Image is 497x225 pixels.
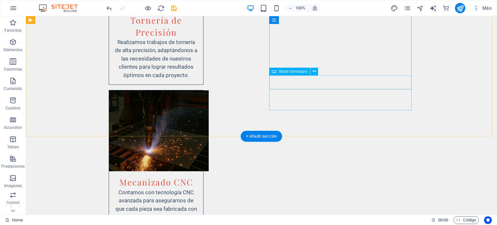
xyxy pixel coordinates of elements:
button: pages [403,4,411,12]
p: Accordion [4,125,22,130]
i: Deshacer: Cambiar reproducción automática (Ctrl+Z) [105,5,113,12]
img: Editor Logo [37,4,86,12]
p: Contenido [4,86,22,91]
button: publish [455,3,465,13]
button: 100% [285,4,308,12]
button: undo [105,4,113,12]
p: Cuadros [6,106,21,111]
p: Prestaciones [1,164,24,169]
button: design [390,4,398,12]
button: reload [157,4,165,12]
p: Tablas [7,144,19,150]
p: Favoritos [5,28,21,33]
span: Botón formulario [279,70,307,73]
i: Guardar (Ctrl+S) [170,5,178,12]
button: Usercentrics [484,216,492,224]
span: 00 00 [438,216,448,224]
div: + Añadir sección [241,131,282,142]
i: Diseño (Ctrl+Alt+Y) [391,5,398,12]
button: navigator [416,4,424,12]
i: Volver a cargar página [157,5,165,12]
p: Columnas [4,67,22,72]
h6: 100% [295,4,305,12]
button: commerce [442,4,450,12]
span: Más [473,5,491,11]
button: text_generator [429,4,437,12]
i: Al redimensionar, ajustar el nivel de zoom automáticamente para ajustarse al dispositivo elegido. [312,5,318,11]
button: Haz clic para salir del modo de previsualización y seguir editando [144,4,152,12]
p: Elementos [4,47,22,52]
i: Páginas (Ctrl+Alt+S) [403,5,411,12]
i: Publicar [457,5,464,12]
p: Imágenes [4,183,22,188]
i: Comercio [442,5,450,12]
button: save [170,4,178,12]
i: Navegador [416,5,424,12]
h6: Tiempo de la sesión [431,216,448,224]
a: Haz clic para cancelar la selección y doble clic para abrir páginas [5,216,23,224]
span: Código [456,216,476,224]
button: Código [453,216,479,224]
button: Más [470,3,494,13]
span: : [443,218,444,222]
i: AI Writer [429,5,437,12]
